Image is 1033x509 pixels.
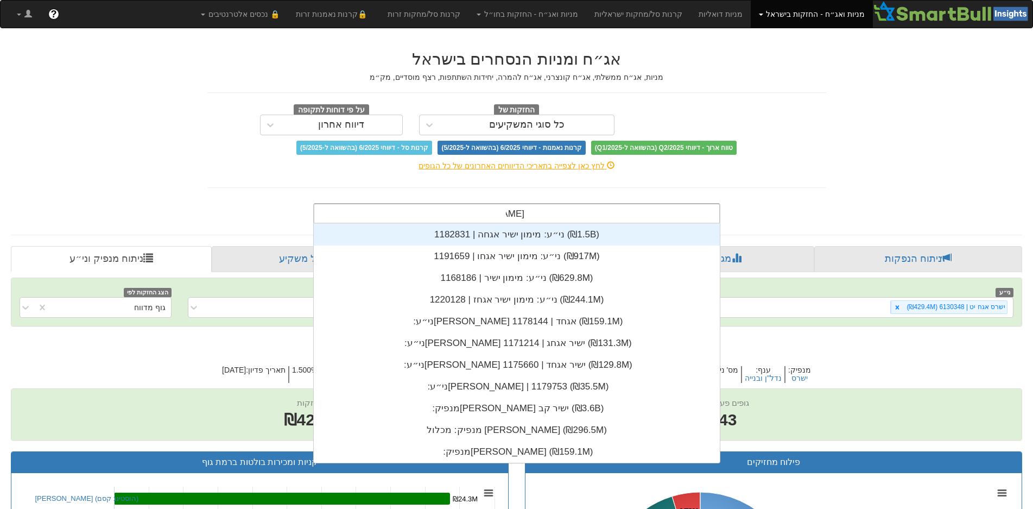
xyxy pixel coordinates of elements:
[814,246,1022,272] a: ניתוח הנפקות
[468,1,586,28] a: מניות ואג״ח - החזקות בחו״ל
[193,1,288,28] a: 🔒 נכסים אלטרנטיבים
[494,104,540,116] span: החזקות של
[288,1,380,28] a: 🔒קרנות נאמנות זרות
[314,311,720,332] div: ני״ע: ‏[PERSON_NAME] אגחד | 1178144 ‎(₪159.1M)‎
[489,120,565,130] div: כל סוגי המשקיעים
[534,457,1014,467] h3: פילוח מחזיקים
[314,289,720,311] div: ני״ע: ‏מימון ישיר אגחז | 1220128 ‎(₪244.1M)‎
[791,374,808,382] button: ישרס
[314,398,720,419] div: מנפיק: ‏[PERSON_NAME] ישיר קב ‎(₪3.6B)‎
[134,302,166,313] div: גוף מדווח
[586,1,690,28] a: קרנות סל/מחקות ישראליות
[11,337,1022,355] h2: ישרס אגח יט | 6130348 - ניתוח ני״ע
[903,301,1007,313] div: ישרס אגח יט | 6130348 (₪429.4M)
[314,267,720,289] div: ני״ע: ‏מימון ישיר | 1168186 ‎(₪629.8M)‎
[199,160,834,171] div: לחץ כאן לצפייה בתאריכי הדיווחים האחרונים של כל הגופים
[453,495,478,503] tspan: ₪24.3M
[741,366,784,383] h5: ענף :
[35,494,139,502] a: [PERSON_NAME] (הוסטינג קסם)
[706,409,749,432] span: 43
[297,398,338,407] span: שווי החזקות
[314,376,720,398] div: ני״ע: ‏[PERSON_NAME] | 1179753 ‎(₪35.5M)‎
[314,419,720,441] div: מנפיק: ‏מכלול [PERSON_NAME] ‎(₪296.5M)‎
[296,141,432,155] span: קרנות סל - דיווחי 6/2025 (בהשוואה ל-5/2025)
[873,1,1032,22] img: Smartbull
[219,366,288,383] h5: תאריך פדיון : [DATE]
[591,141,737,155] span: טווח ארוך - דיווחי Q2/2025 (בהשוואה ל-Q1/2025)
[314,441,720,463] div: מנפיק: ‏[PERSON_NAME] ‎(₪159.1M)‎
[288,366,339,383] h5: ריבית : 1.500%
[379,1,468,28] a: קרנות סל/מחקות זרות
[314,224,720,463] div: grid
[11,246,212,272] a: ניתוח מנפיק וני״ע
[745,374,782,382] button: נדל"ן ובנייה
[40,1,67,28] a: ?
[751,1,873,28] a: מניות ואג״ח - החזקות בישראל
[124,288,172,297] span: הצג החזקות לפי
[50,9,56,20] span: ?
[996,288,1013,297] span: ני״ע
[314,332,720,354] div: ני״ע: ‏[PERSON_NAME] ישיר אגחג | 1171214 ‎(₪131.3M)‎
[438,141,585,155] span: קרנות נאמנות - דיווחי 6/2025 (בהשוואה ל-5/2025)
[20,457,500,467] h3: קניות ומכירות בולטות ברמת גוף
[314,246,720,267] div: ני״ע: ‏מימון ישיר אגחו | 1191659 ‎(₪917M)‎
[706,398,749,407] span: גופים פעילים
[207,73,826,81] h5: מניות, אג״ח ממשלתי, אג״ח קונצרני, אג״ח להמרה, יחידות השתתפות, רצף מוסדיים, מק״מ
[784,366,814,383] h5: מנפיק :
[294,104,369,116] span: על פי דוחות לתקופה
[314,354,720,376] div: ני״ע: ‏[PERSON_NAME] ישיר אגחד | 1175660 ‎(₪129.8M)‎
[690,1,751,28] a: מניות דואליות
[284,411,351,429] span: ₪429.4M
[318,120,364,130] div: דיווח אחרון
[314,224,720,246] div: ני״ע: ‏מימון ישיר אגחה | 1182831 ‎(₪1.5B)‎
[212,246,416,272] a: פרופיל משקיע
[207,50,826,68] h2: אג״ח ומניות הנסחרים בישראל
